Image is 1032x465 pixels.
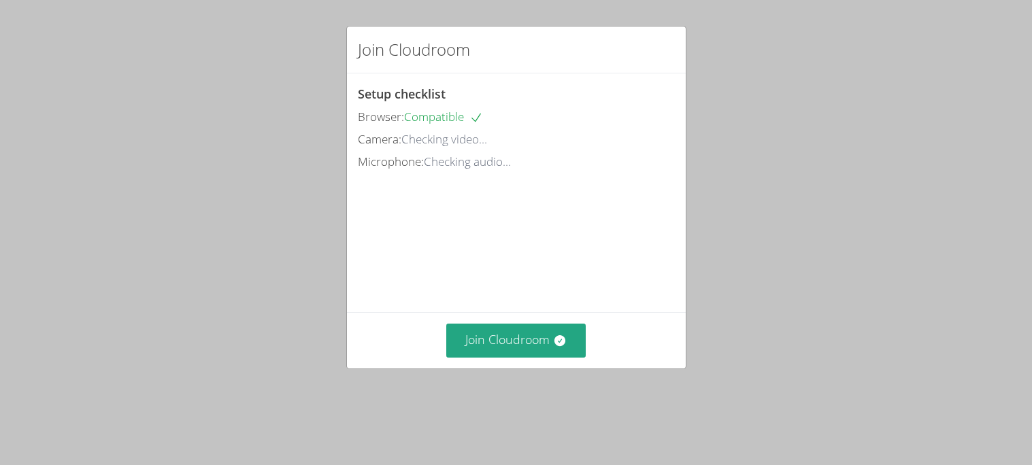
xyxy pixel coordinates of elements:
[358,37,470,62] h2: Join Cloudroom
[404,109,483,124] span: Compatible
[358,86,446,102] span: Setup checklist
[401,131,487,147] span: Checking video...
[446,324,586,357] button: Join Cloudroom
[424,154,511,169] span: Checking audio...
[358,154,424,169] span: Microphone:
[358,131,401,147] span: Camera:
[358,109,404,124] span: Browser:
